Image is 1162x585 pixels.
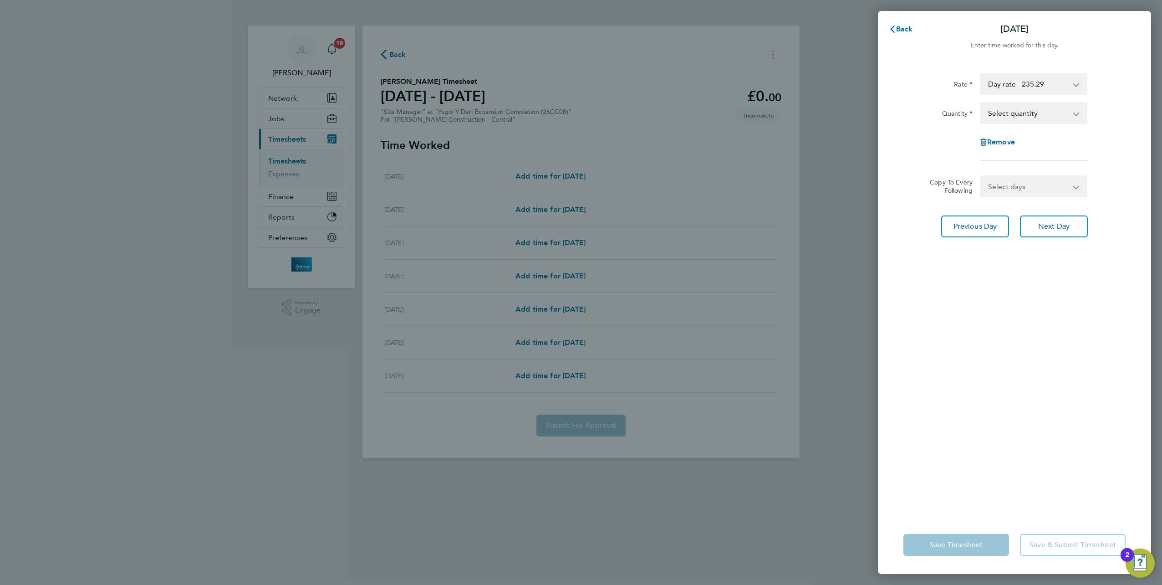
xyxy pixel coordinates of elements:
[1000,23,1029,36] p: [DATE]
[953,222,997,231] span: Previous Day
[942,109,973,120] label: Quantity
[954,80,973,91] label: Rate
[1126,549,1155,578] button: Open Resource Center, 2 new notifications
[941,216,1009,237] button: Previous Day
[987,138,1015,146] span: Remove
[1020,216,1088,237] button: Next Day
[922,178,973,195] label: Copy To Every Following
[980,139,1015,146] button: Remove
[1038,222,1070,231] span: Next Day
[896,25,913,33] span: Back
[878,40,1151,51] div: Enter time worked for this day.
[880,20,922,38] button: Back
[1125,555,1129,567] div: 2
